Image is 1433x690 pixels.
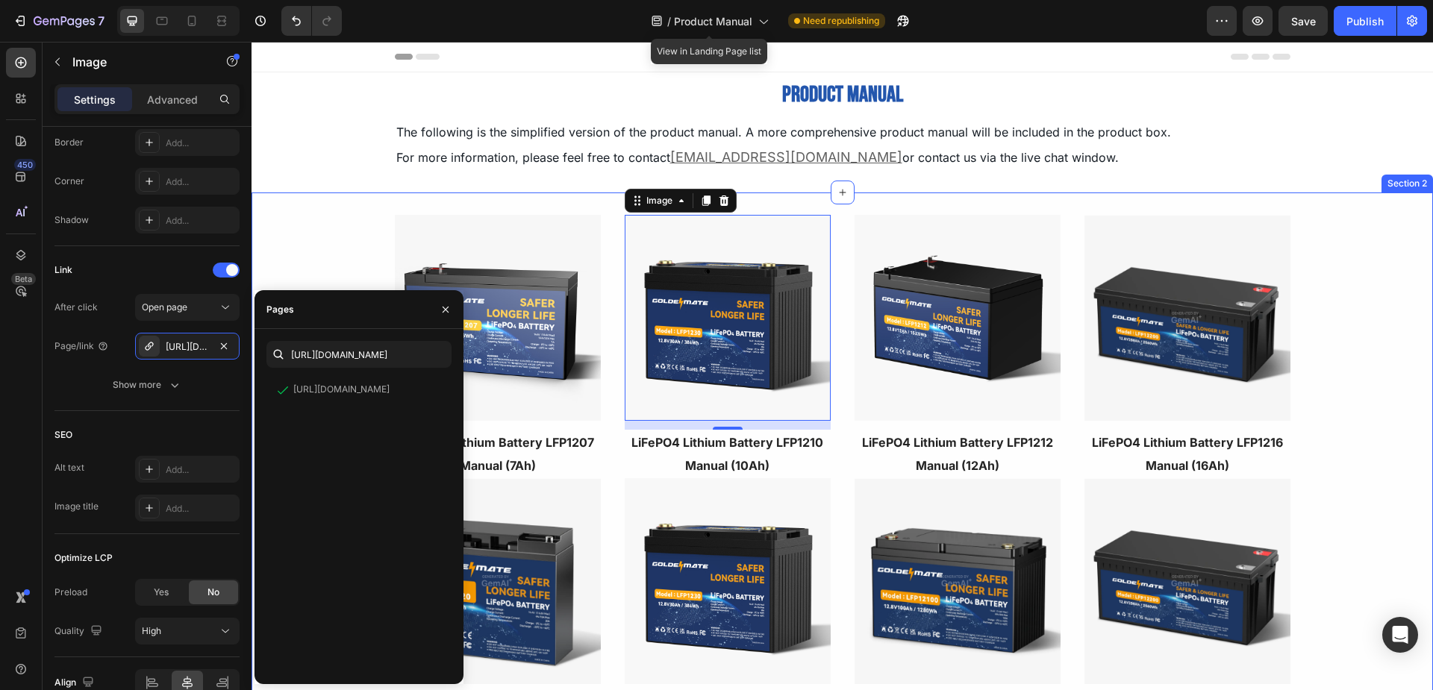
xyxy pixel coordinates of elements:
div: [URL][DOMAIN_NAME] [166,340,209,354]
p: LiFePO4 Lithium Battery LFP1216 Manual (16Ah) [834,389,1037,435]
span: Save [1291,15,1316,28]
div: Corner [54,175,84,188]
img: atom_imageqkmhsywegx.png [143,436,349,642]
div: Quality [54,621,105,642]
span: / [667,13,671,29]
div: Add... [166,502,236,515]
div: Beta [11,273,36,285]
p: 7 [98,12,104,30]
img: GoldenMate12V30AhLiFePO4LithiumBattery.jpg [373,436,579,642]
p: LiFePO4 Lithium Battery LFP1210 Manual (10Ah) [375,389,578,435]
p: Image [72,53,199,71]
div: 450 [14,159,36,171]
div: Section 2 [1133,135,1178,148]
div: Page/link [54,339,109,353]
img: atom_imageialiifjuhi.png [833,436,1039,642]
img: gempages_480543110472926366-8e3e4ee1-7d7d-4c79-ae7a-3edf3a70622f.jpg [143,173,349,379]
iframe: Design area [252,42,1433,690]
p: Settings [74,92,116,107]
button: High [135,618,240,644]
img: atom_imagektaeluwixf.png [603,436,809,642]
div: Undo/Redo [281,6,342,36]
div: Image [392,152,424,166]
button: 7 [6,6,111,36]
div: Border [54,136,84,149]
div: Add... [166,137,236,150]
div: Add... [166,463,236,477]
div: SEO [54,428,72,442]
div: Pages [266,303,294,316]
button: Show more [54,371,240,398]
img: gempages_480543110472926366-5e4a8b98-6ade-417d-a443-dd83066e8c70.jpg [603,173,809,379]
input: Insert link or search [266,341,452,368]
strong: LiFePO4 Lithium Battery LFP1212 Manual (12Ah) [611,393,802,430]
div: Show more [113,377,182,392]
div: Image title [54,500,99,513]
strong: LiFePO4 Lithium Battery LFP1207 Manual (7Ah) [149,393,343,430]
span: Yes [154,586,169,599]
div: Add... [166,175,236,189]
div: Open Intercom Messenger [1382,617,1418,653]
p: Advanced [147,92,198,107]
button: Publish [1334,6,1396,36]
div: Add... [166,214,236,228]
div: Shadow [54,213,89,227]
span: High [142,625,161,636]
span: Product Manual [674,13,752,29]
div: Link [54,263,72,277]
div: Preload [54,586,87,599]
img: atom_imageialiifjuhi.png [833,173,1039,379]
button: Open page [135,294,240,321]
div: Publish [1346,13,1384,29]
img: GoldenMate12V30AhLiFePO4LithiumBattery.jpg [373,173,579,379]
div: Alt text [54,461,84,474]
div: After click [54,301,98,314]
a: [EMAIL_ADDRESS][DOMAIN_NAME] [419,107,651,123]
div: Optimize LCP [54,551,113,565]
span: or contact us via the live chat window. [651,108,867,123]
span: Open page [142,301,187,313]
div: [URL][DOMAIN_NAME] [293,383,390,396]
span: Need republishing [803,14,879,28]
span: No [207,586,219,599]
button: Save [1279,6,1328,36]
